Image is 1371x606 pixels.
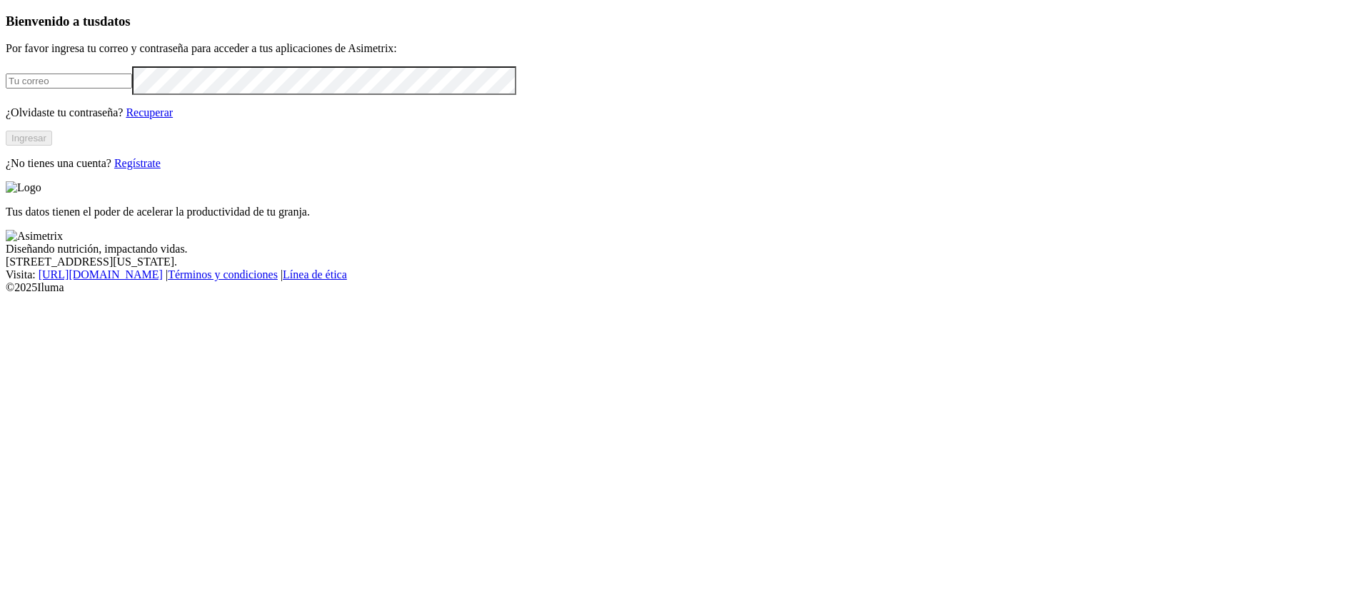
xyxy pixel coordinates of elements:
div: © 2025 Iluma [6,281,1365,294]
span: datos [100,14,131,29]
div: [STREET_ADDRESS][US_STATE]. [6,256,1365,268]
p: ¿Olvidaste tu contraseña? [6,106,1365,119]
div: Diseñando nutrición, impactando vidas. [6,243,1365,256]
p: Por favor ingresa tu correo y contraseña para acceder a tus aplicaciones de Asimetrix: [6,42,1365,55]
p: ¿No tienes una cuenta? [6,157,1365,170]
div: Visita : | | [6,268,1365,281]
input: Tu correo [6,74,132,89]
h3: Bienvenido a tus [6,14,1365,29]
a: Términos y condiciones [168,268,278,281]
a: Regístrate [114,157,161,169]
img: Asimetrix [6,230,63,243]
img: Logo [6,181,41,194]
a: Recuperar [126,106,173,118]
a: Línea de ética [283,268,347,281]
button: Ingresar [6,131,52,146]
p: Tus datos tienen el poder de acelerar la productividad de tu granja. [6,206,1365,218]
a: [URL][DOMAIN_NAME] [39,268,163,281]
